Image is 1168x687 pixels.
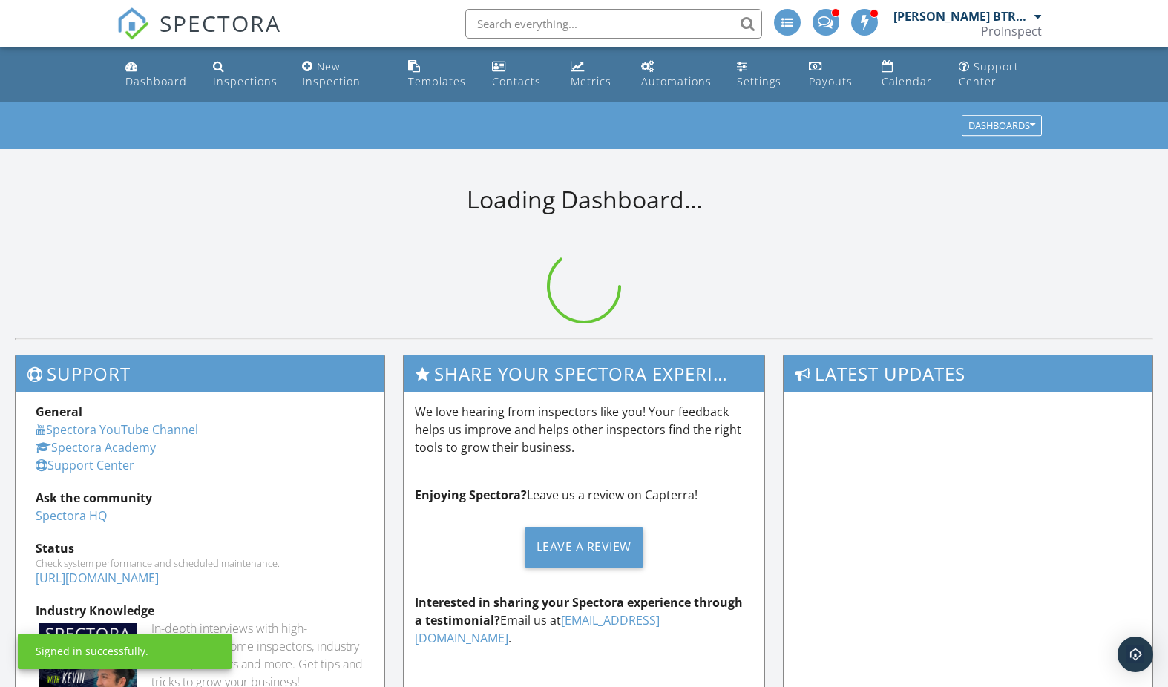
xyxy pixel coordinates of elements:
[635,53,719,96] a: Automations (Advanced)
[36,404,82,420] strong: General
[415,403,752,456] p: We love hearing from inspectors like you! Your feedback helps us improve and helps other inspecto...
[415,612,660,646] a: [EMAIL_ADDRESS][DOMAIN_NAME]
[882,74,932,88] div: Calendar
[803,53,864,96] a: Payouts
[16,355,384,392] h3: Support
[641,74,712,88] div: Automations
[876,53,941,96] a: Calendar
[36,570,159,586] a: [URL][DOMAIN_NAME]
[125,74,187,88] div: Dashboard
[117,20,281,51] a: SPECTORA
[402,53,474,96] a: Templates
[408,74,466,88] div: Templates
[415,594,743,628] strong: Interested in sharing your Spectora experience through a testimonial?
[36,439,156,456] a: Spectora Academy
[302,59,361,88] div: New Inspection
[968,121,1035,131] div: Dashboards
[465,9,762,39] input: Search everything...
[415,516,752,579] a: Leave a Review
[36,457,134,473] a: Support Center
[415,486,752,504] p: Leave us a review on Capterra!
[959,59,1019,88] div: Support Center
[893,9,1031,24] div: [PERSON_NAME] BTR# 43777
[492,74,541,88] div: Contacts
[565,53,624,96] a: Metrics
[117,7,149,40] img: The Best Home Inspection Software - Spectora
[981,24,1042,39] div: ProInspect
[160,7,281,39] span: SPECTORA
[36,602,364,619] div: Industry Knowledge
[36,557,364,569] div: Check system performance and scheduled maintenance.
[731,53,791,96] a: Settings
[415,594,752,647] p: Email us at .
[737,74,781,88] div: Settings
[36,539,364,557] div: Status
[36,489,364,507] div: Ask the community
[953,53,1049,96] a: Support Center
[486,53,552,96] a: Contacts
[119,53,195,96] a: Dashboard
[207,53,284,96] a: Inspections
[1118,637,1153,672] div: Open Intercom Messenger
[962,116,1042,137] button: Dashboards
[213,74,278,88] div: Inspections
[809,74,853,88] div: Payouts
[36,421,198,438] a: Spectora YouTube Channel
[36,644,148,659] div: Signed in successfully.
[415,487,527,503] strong: Enjoying Spectora?
[296,53,390,96] a: New Inspection
[404,355,764,392] h3: Share Your Spectora Experience
[571,74,611,88] div: Metrics
[784,355,1152,392] h3: Latest Updates
[525,527,643,568] div: Leave a Review
[36,507,107,524] a: Spectora HQ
